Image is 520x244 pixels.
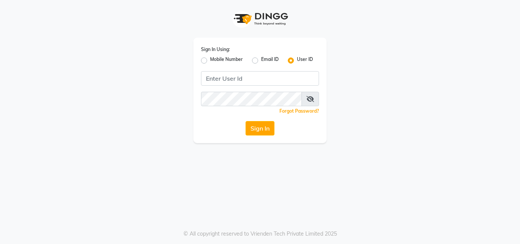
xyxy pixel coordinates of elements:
[210,56,243,65] label: Mobile Number
[261,56,279,65] label: Email ID
[201,92,302,106] input: Username
[201,46,230,53] label: Sign In Using:
[230,8,290,30] img: logo1.svg
[246,121,274,136] button: Sign In
[201,71,319,86] input: Username
[279,108,319,114] a: Forgot Password?
[297,56,313,65] label: User ID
